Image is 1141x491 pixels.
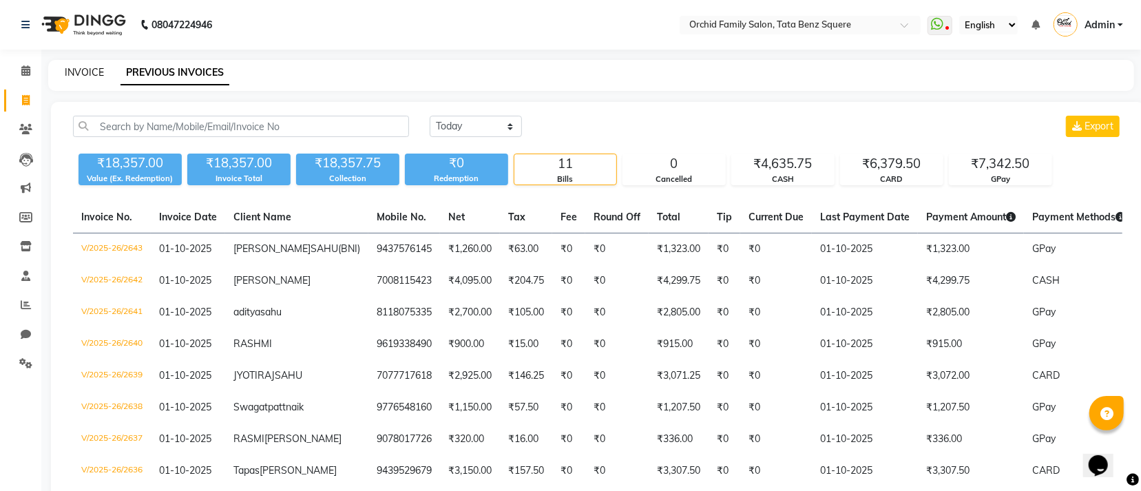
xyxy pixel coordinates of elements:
span: 01-10-2025 [159,242,211,255]
td: ₹915.00 [918,328,1024,360]
td: ₹0 [552,328,585,360]
td: ₹105.00 [500,297,552,328]
td: ₹1,323.00 [918,233,1024,266]
td: ₹0 [740,328,812,360]
span: GPay [1032,306,1056,318]
button: Export [1066,116,1120,137]
span: 01-10-2025 [159,274,211,286]
td: ₹0 [740,265,812,297]
td: ₹0 [709,328,740,360]
img: Admin [1054,12,1078,36]
div: ₹18,357.00 [78,154,182,173]
b: 08047224946 [151,6,212,44]
div: ₹4,635.75 [732,154,834,174]
td: ₹16.00 [500,424,552,455]
td: 01-10-2025 [812,392,918,424]
span: SAHU(BNI) [311,242,360,255]
span: Payment Methods [1032,211,1125,223]
td: ₹146.25 [500,360,552,392]
span: pattnaik [268,401,304,413]
td: ₹3,307.50 [649,455,709,487]
td: ₹0 [709,392,740,424]
div: ₹18,357.00 [187,154,291,173]
div: Cancelled [623,174,725,185]
span: Tax [508,211,525,223]
span: 01-10-2025 [159,306,211,318]
td: ₹0 [552,297,585,328]
td: ₹4,095.00 [440,265,500,297]
td: V/2025-26/2637 [73,424,151,455]
span: Total [657,211,680,223]
span: [PERSON_NAME] [260,464,337,477]
td: ₹1,207.50 [649,392,709,424]
td: 01-10-2025 [812,360,918,392]
td: ₹0 [740,392,812,424]
div: Value (Ex. Redemption) [78,173,182,185]
td: V/2025-26/2640 [73,328,151,360]
td: ₹0 [552,424,585,455]
span: 01-10-2025 [159,337,211,350]
span: CARD [1032,369,1060,382]
td: ₹0 [740,297,812,328]
span: Net [448,211,465,223]
td: ₹900.00 [440,328,500,360]
div: CASH [732,174,834,185]
a: INVOICE [65,66,104,79]
span: Payment Amount [926,211,1016,223]
td: V/2025-26/2638 [73,392,151,424]
div: ₹0 [405,154,508,173]
td: ₹1,150.00 [440,392,500,424]
td: 7077717618 [368,360,440,392]
span: 01-10-2025 [159,464,211,477]
td: ₹0 [709,424,740,455]
td: ₹0 [585,392,649,424]
span: aditya [233,306,260,318]
td: ₹0 [740,455,812,487]
td: ₹3,307.50 [918,455,1024,487]
td: ₹0 [740,424,812,455]
td: 7008115423 [368,265,440,297]
span: Client Name [233,211,291,223]
td: V/2025-26/2641 [73,297,151,328]
td: ₹0 [585,328,649,360]
span: 01-10-2025 [159,401,211,413]
div: GPay [950,174,1051,185]
td: ₹4,299.75 [649,265,709,297]
td: ₹0 [552,265,585,297]
span: Swagat [233,401,268,413]
span: CASH [1032,274,1060,286]
span: Admin [1085,18,1115,32]
span: Mobile No. [377,211,426,223]
div: Collection [296,173,399,185]
div: 0 [623,154,725,174]
td: ₹0 [709,265,740,297]
td: 9437576145 [368,233,440,266]
td: ₹0 [709,360,740,392]
span: CARD [1032,464,1060,477]
td: ₹157.50 [500,455,552,487]
span: Current Due [749,211,804,223]
td: ₹320.00 [440,424,500,455]
td: ₹0 [552,455,585,487]
td: ₹0 [709,297,740,328]
td: 9439529679 [368,455,440,487]
div: Bills [514,174,616,185]
td: ₹0 [709,233,740,266]
td: ₹0 [740,360,812,392]
iframe: chat widget [1083,436,1127,477]
td: ₹336.00 [918,424,1024,455]
td: ₹2,805.00 [918,297,1024,328]
td: ₹0 [709,455,740,487]
td: ₹15.00 [500,328,552,360]
span: [PERSON_NAME] [233,242,311,255]
td: ₹0 [585,455,649,487]
td: ₹915.00 [649,328,709,360]
span: GPay [1032,242,1056,255]
span: Tip [717,211,732,223]
td: 01-10-2025 [812,424,918,455]
td: V/2025-26/2643 [73,233,151,266]
div: 11 [514,154,616,174]
td: V/2025-26/2639 [73,360,151,392]
span: sahu [260,306,282,318]
span: Invoice No. [81,211,132,223]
